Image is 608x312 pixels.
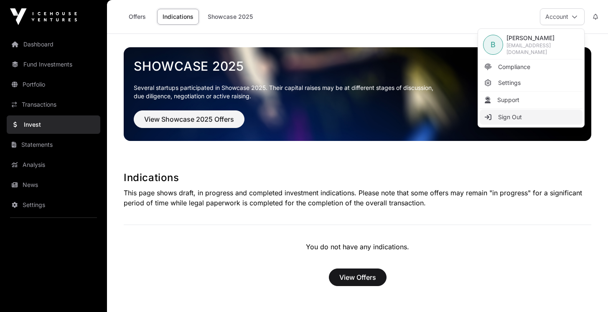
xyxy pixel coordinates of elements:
a: News [7,176,100,194]
a: Dashboard [7,35,100,54]
span: Settings [498,79,521,87]
li: Sign Out [480,110,583,125]
a: Compliance [480,59,583,74]
img: Showcase 2025 [124,47,591,141]
button: Account [540,8,585,25]
span: Support [497,96,519,104]
li: Support [480,92,583,107]
p: This page shows draft, in progress and completed investment indications. Please note that some of... [124,188,591,208]
span: View Showcase 2025 Offers [144,114,234,124]
a: Statements [7,136,100,154]
a: Portfolio [7,75,100,94]
img: Icehouse Ventures Logo [10,8,77,25]
button: View Offers [329,269,387,286]
span: Sign Out [498,113,522,121]
p: You do not have any indications. [124,242,591,252]
a: Showcase 2025 [202,9,258,25]
span: [PERSON_NAME] [506,34,579,42]
p: Several startups participated in Showcase 2025. Their capital raises may be at different stages o... [134,84,581,100]
a: Offers [120,9,154,25]
iframe: Chat Widget [566,272,608,312]
a: Settings [480,75,583,90]
a: Analysis [7,156,100,174]
span: [EMAIL_ADDRESS][DOMAIN_NAME] [506,42,579,56]
span: View Offers [339,272,376,282]
span: B [491,39,496,51]
a: Showcase 2025 [134,59,581,74]
a: Settings [7,196,100,214]
span: Compliance [498,63,530,71]
a: Invest [7,115,100,134]
a: View Showcase 2025 Offers [134,119,244,127]
button: View Showcase 2025 Offers [134,110,244,128]
a: Indications [157,9,199,25]
a: Transactions [7,95,100,114]
a: Fund Investments [7,55,100,74]
h1: Indications [124,171,591,184]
